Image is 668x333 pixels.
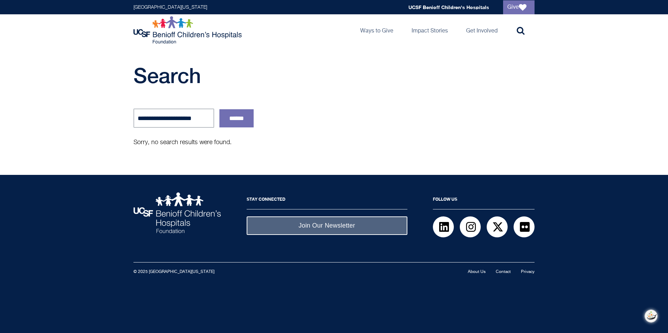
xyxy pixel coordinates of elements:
[406,14,453,46] a: Impact Stories
[408,4,489,10] a: UCSF Benioff Children's Hospitals
[247,192,407,209] h2: Stay Connected
[133,138,378,147] p: Sorry, no search results were found.
[133,270,215,274] small: © 2025 [GEOGRAPHIC_DATA][US_STATE]
[521,270,535,274] a: Privacy
[133,16,244,44] img: Logo for UCSF Benioff Children's Hospitals Foundation
[355,14,399,46] a: Ways to Give
[133,192,221,233] img: UCSF Benioff Children's Hospitals
[496,270,511,274] a: Contact
[433,192,535,209] h2: Follow Us
[133,63,402,88] h1: Search
[503,0,535,14] a: Give
[247,216,407,235] a: Join Our Newsletter
[460,14,503,46] a: Get Involved
[133,5,207,10] a: [GEOGRAPHIC_DATA][US_STATE]
[468,270,486,274] a: About Us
